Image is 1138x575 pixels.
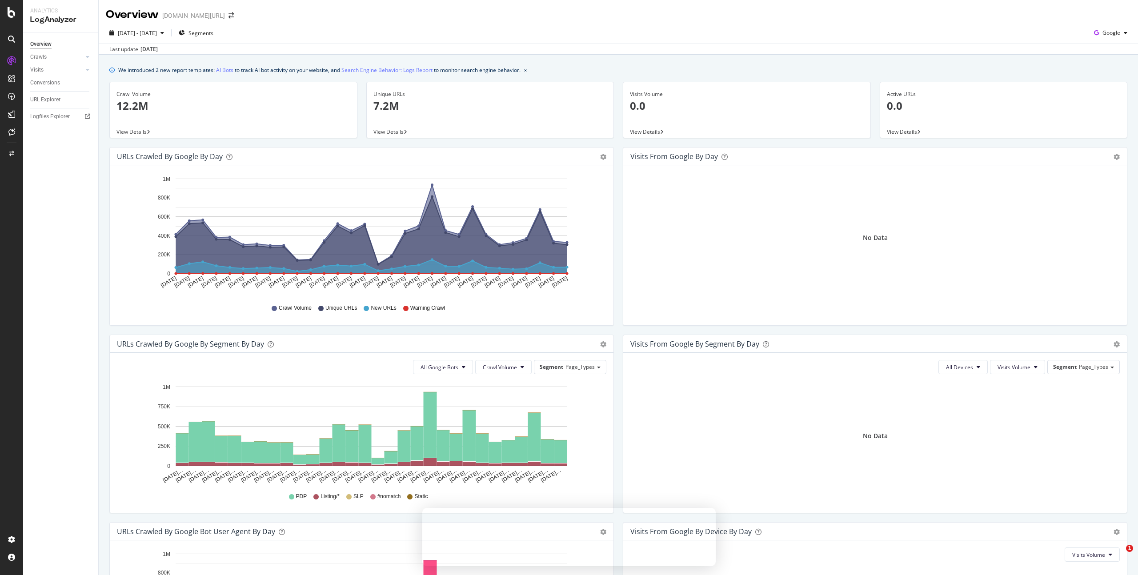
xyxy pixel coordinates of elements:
[946,363,973,371] span: All Devices
[421,363,458,371] span: All Google Bots
[887,90,1121,98] div: Active URLs
[413,360,473,374] button: All Google Bots
[118,29,157,37] span: [DATE] - [DATE]
[30,52,47,62] div: Crawls
[30,78,92,88] a: Conversions
[510,275,528,289] text: [DATE]
[30,52,83,62] a: Crawls
[295,275,313,289] text: [DATE]
[30,65,44,75] div: Visits
[630,98,864,113] p: 0.0
[1102,29,1120,36] span: Google
[117,172,606,296] svg: A chart.
[887,98,1121,113] p: 0.0
[30,15,91,25] div: LogAnalyzer
[117,152,223,161] div: URLs Crawled by Google by day
[377,493,401,500] span: #nomatch
[537,275,555,289] text: [DATE]
[281,275,299,289] text: [DATE]
[470,275,488,289] text: [DATE]
[163,176,170,182] text: 1M
[30,65,83,75] a: Visits
[163,384,170,390] text: 1M
[1065,547,1120,562] button: Visits Volume
[117,381,606,484] svg: A chart.
[321,493,340,500] span: Listing/*
[540,363,563,371] span: Segment
[1072,551,1105,559] span: Visits Volume
[216,65,233,75] a: AI Bots
[990,360,1045,374] button: Visits Volume
[167,271,170,277] text: 0
[158,214,170,220] text: 600K
[1053,363,1077,371] span: Segment
[30,95,60,104] div: URL Explorer
[414,493,428,500] span: Static
[524,275,542,289] text: [DATE]
[551,275,569,289] text: [DATE]
[30,40,52,49] div: Overview
[200,275,218,289] text: [DATE]
[158,443,170,449] text: 250K
[140,45,158,53] div: [DATE]
[325,304,357,312] span: Unique URLs
[228,12,234,19] div: arrow-right-arrow-left
[227,275,245,289] text: [DATE]
[497,275,515,289] text: [DATE]
[162,11,225,20] div: [DOMAIN_NAME][URL]
[457,275,474,289] text: [DATE]
[158,252,170,258] text: 200K
[1114,341,1120,347] div: gear
[522,64,529,76] button: close banner
[187,275,204,289] text: [DATE]
[863,233,888,242] div: No Data
[160,275,177,289] text: [DATE]
[389,275,407,289] text: [DATE]
[443,275,461,289] text: [DATE]
[1079,363,1108,371] span: Page_Types
[188,29,213,37] span: Segments
[279,304,312,312] span: Crawl Volume
[863,431,888,440] div: No Data
[600,341,606,347] div: gear
[117,339,264,348] div: URLs Crawled by Google By Segment By Day
[373,90,607,98] div: Unique URLs
[116,98,350,113] p: 12.2M
[30,112,92,121] a: Logfiles Explorer
[600,154,606,160] div: gear
[353,493,364,500] span: SLP
[1108,545,1129,566] iframe: Intercom live chat
[30,95,92,104] a: URL Explorer
[376,275,393,289] text: [DATE]
[109,65,1127,75] div: info banner
[158,403,170,410] text: 750K
[371,304,396,312] span: New URLs
[416,275,434,289] text: [DATE]
[887,128,917,136] span: View Details
[175,26,217,40] button: Segments
[1126,545,1133,552] span: 1
[630,152,718,161] div: Visits from Google by day
[341,65,433,75] a: Search Engine Behavior: Logs Report
[158,233,170,239] text: 400K
[214,275,232,289] text: [DATE]
[475,360,532,374] button: Crawl Volume
[109,45,158,53] div: Last update
[1114,154,1120,160] div: gear
[322,275,340,289] text: [DATE]
[630,90,864,98] div: Visits Volume
[167,463,170,469] text: 0
[240,275,258,289] text: [DATE]
[116,128,147,136] span: View Details
[118,65,521,75] div: We introduced 2 new report templates: to track AI bot activity on your website, and to monitor se...
[565,363,595,371] span: Page_Types
[429,275,447,289] text: [DATE]
[106,26,168,40] button: [DATE] - [DATE]
[373,128,404,136] span: View Details
[30,40,92,49] a: Overview
[483,363,517,371] span: Crawl Volume
[30,112,70,121] div: Logfiles Explorer
[484,275,501,289] text: [DATE]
